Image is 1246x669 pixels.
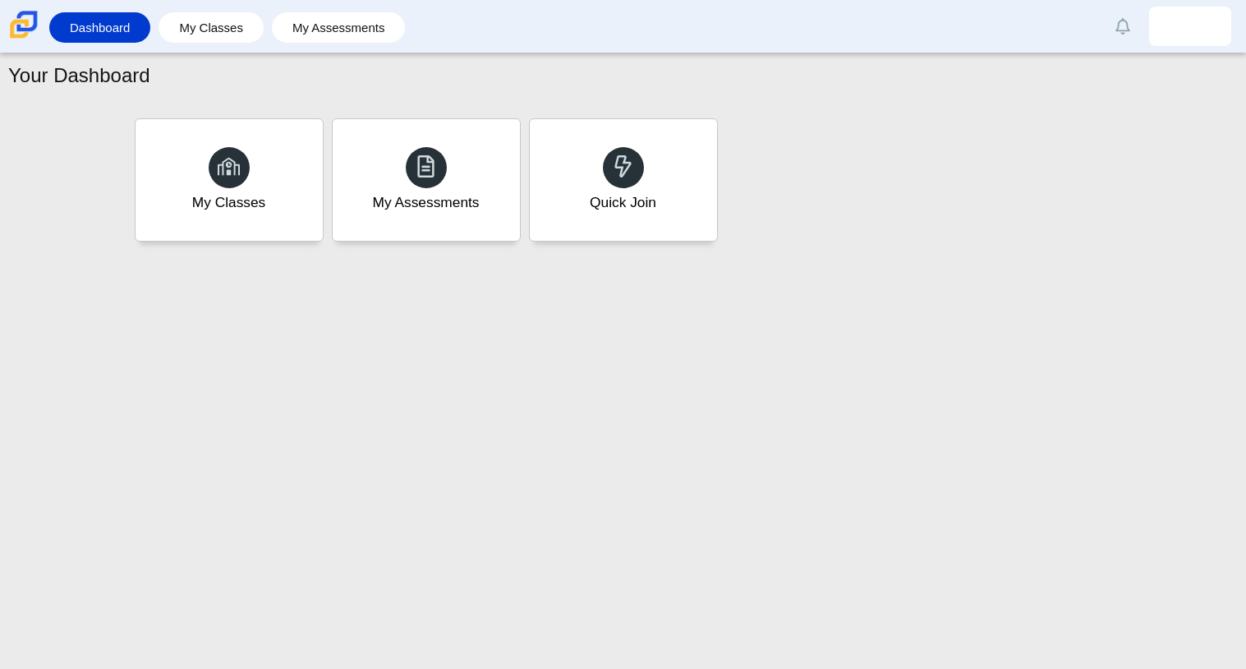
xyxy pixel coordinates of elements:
[7,7,41,42] img: Carmen School of Science & Technology
[1177,13,1203,39] img: zyaire.pugh.f2ClQn
[590,192,656,213] div: Quick Join
[192,192,266,213] div: My Classes
[135,118,324,242] a: My Classes
[332,118,521,242] a: My Assessments
[1149,7,1231,46] a: zyaire.pugh.f2ClQn
[57,12,142,43] a: Dashboard
[8,62,150,90] h1: Your Dashboard
[7,30,41,44] a: Carmen School of Science & Technology
[529,118,718,242] a: Quick Join
[373,192,480,213] div: My Assessments
[167,12,255,43] a: My Classes
[280,12,398,43] a: My Assessments
[1105,8,1141,44] a: Alerts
